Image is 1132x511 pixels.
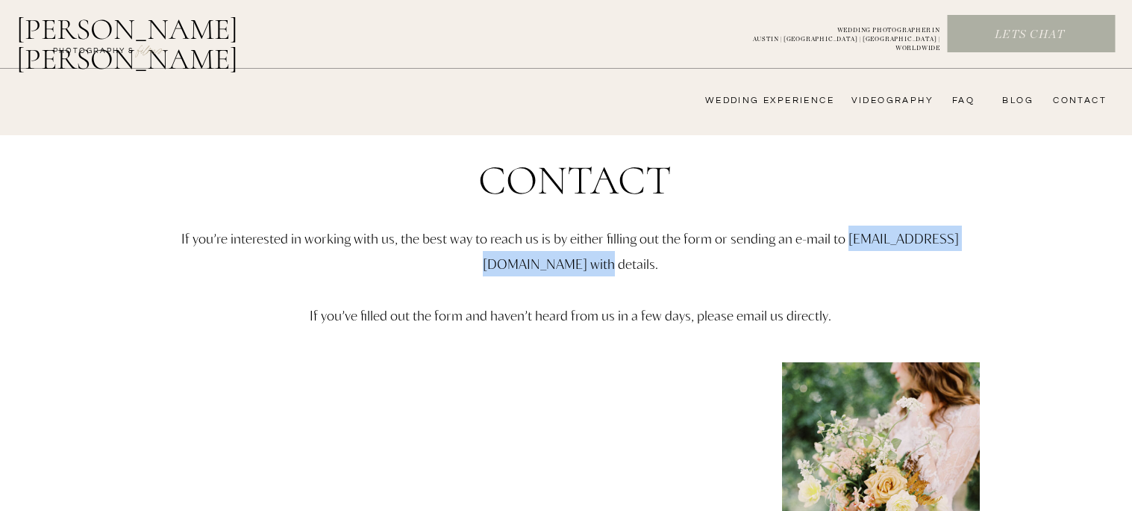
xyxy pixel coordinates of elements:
a: [PERSON_NAME] [PERSON_NAME] [16,14,316,50]
a: wedding experience [684,95,834,107]
h1: Contact [393,160,757,212]
a: CONTACT [1048,95,1107,107]
a: bLog [997,95,1034,107]
a: videography [847,95,934,107]
a: WEDDING PHOTOGRAPHER INAUSTIN | [GEOGRAPHIC_DATA] | [GEOGRAPHIC_DATA] | WORLDWIDE [728,26,940,43]
a: photography & [45,46,143,64]
p: WEDDING PHOTOGRAPHER IN AUSTIN | [GEOGRAPHIC_DATA] | [GEOGRAPHIC_DATA] | WORLDWIDE [728,26,940,43]
p: If you’re interested in working with us, the best way to reach us is by either filling out the fo... [135,226,1006,381]
a: Lets chat [948,27,1112,43]
a: FILMs [122,40,178,58]
a: FAQ [945,95,975,107]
